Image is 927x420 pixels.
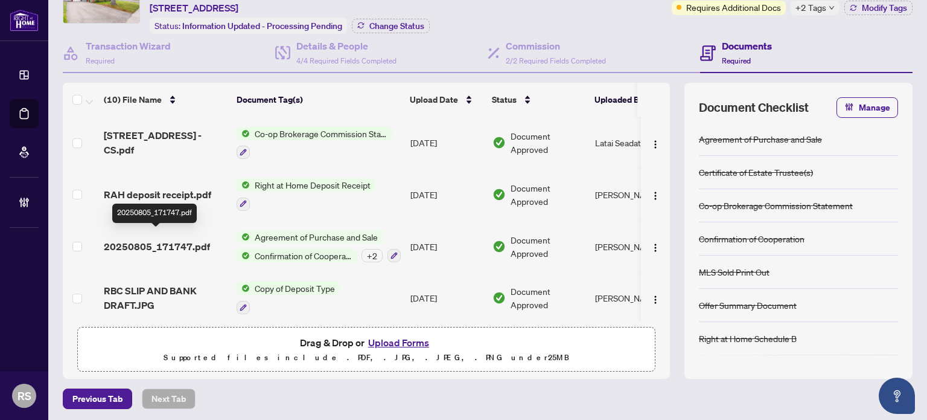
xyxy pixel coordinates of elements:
span: Document Approved [511,233,585,260]
span: down [829,5,835,11]
div: Confirmation of Cooperation [699,232,804,245]
button: Change Status [352,19,430,33]
img: Logo [651,295,660,305]
span: RS [18,387,31,404]
span: 2/2 Required Fields Completed [506,56,606,65]
td: [PERSON_NAME] [590,272,681,324]
img: Status Icon [237,249,250,262]
span: 20250805_171747.pdf [104,239,210,254]
p: Supported files include .PDF, .JPG, .JPEG, .PNG under 25 MB [85,351,648,365]
td: [PERSON_NAME] [590,221,681,273]
img: Status Icon [237,282,250,295]
button: Status IconCopy of Deposit Type [237,282,340,314]
span: RAH deposit receipt.pdf [104,187,211,202]
td: [PERSON_NAME] [590,169,681,221]
span: 4/4 Required Fields Completed [296,56,397,65]
div: Status: [150,18,347,34]
span: Information Updated - Processing Pending [182,21,342,31]
div: Offer Summary Document [699,299,797,312]
th: Uploaded By [590,83,680,117]
span: Document Approved [511,181,585,208]
img: Document Status [492,188,506,201]
h4: Documents [722,39,772,53]
button: Open asap [879,378,915,414]
div: Co-op Brokerage Commission Statement [699,199,853,212]
div: 20250805_171747.pdf [112,204,197,223]
td: Latai Seadat [590,117,681,169]
span: Previous Tab [72,389,123,409]
div: Right at Home Schedule B [699,332,797,345]
img: logo [10,9,39,31]
div: + 2 [362,249,383,262]
td: [DATE] [406,117,488,169]
h4: Transaction Wizard [86,39,171,53]
img: Logo [651,191,660,201]
span: Confirmation of Cooperation [250,249,357,262]
span: RBC SLIP AND BANK DRAFT.JPG [104,283,227,312]
span: Document Approved [511,129,585,156]
span: Required [722,56,751,65]
button: Logo [646,133,665,152]
span: Upload Date [410,93,458,106]
img: Logo [651,140,660,149]
span: Co-op Brokerage Commission Statement [250,127,393,140]
div: Agreement of Purchase and Sale [699,132,822,146]
img: Status Icon [237,230,250,244]
span: Document Approved [511,285,585,311]
div: Certificate of Estate Trustee(s) [699,166,813,179]
h4: Details & People [296,39,397,53]
button: Logo [646,237,665,256]
td: [DATE] [406,221,488,273]
span: Status [492,93,517,106]
th: (10) File Name [99,83,232,117]
span: Document Checklist [699,99,809,116]
button: Status IconRight at Home Deposit Receipt [237,178,375,211]
span: Change Status [369,22,424,30]
span: Agreement of Purchase and Sale [250,230,383,244]
img: Logo [651,243,660,253]
span: Copy of Deposit Type [250,282,340,295]
th: Status [487,83,590,117]
img: Document Status [492,291,506,305]
td: [DATE] [406,169,488,221]
span: Modify Tags [862,4,907,12]
span: Drag & Drop orUpload FormsSupported files include .PDF, .JPG, .JPEG, .PNG under25MB [78,328,655,372]
th: Upload Date [405,83,487,117]
h4: Commission [506,39,606,53]
button: Previous Tab [63,389,132,409]
button: Next Tab [142,389,196,409]
span: Drag & Drop or [300,335,433,351]
button: Status IconCo-op Brokerage Commission Statement [237,127,393,160]
span: Required [86,56,115,65]
span: (10) File Name [104,93,162,106]
th: Document Tag(s) [232,83,405,117]
div: MLS Sold Print Out [699,265,769,279]
button: Logo [646,288,665,308]
span: Manage [859,98,890,117]
button: Manage [836,97,898,118]
td: [DATE] [406,272,488,324]
span: +2 Tags [795,1,826,15]
button: Logo [646,185,665,204]
button: Upload Forms [365,335,433,351]
img: Document Status [492,136,506,149]
img: Status Icon [237,127,250,140]
img: Status Icon [237,178,250,192]
img: Document Status [492,240,506,253]
span: Right at Home Deposit Receipt [250,178,375,192]
span: [STREET_ADDRESS] [150,1,238,15]
button: Modify Tags [844,1,913,15]
button: Status IconAgreement of Purchase and SaleStatus IconConfirmation of Cooperation+2 [237,230,401,263]
span: [STREET_ADDRESS] - CS.pdf [104,128,227,157]
span: Requires Additional Docs [686,1,781,14]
